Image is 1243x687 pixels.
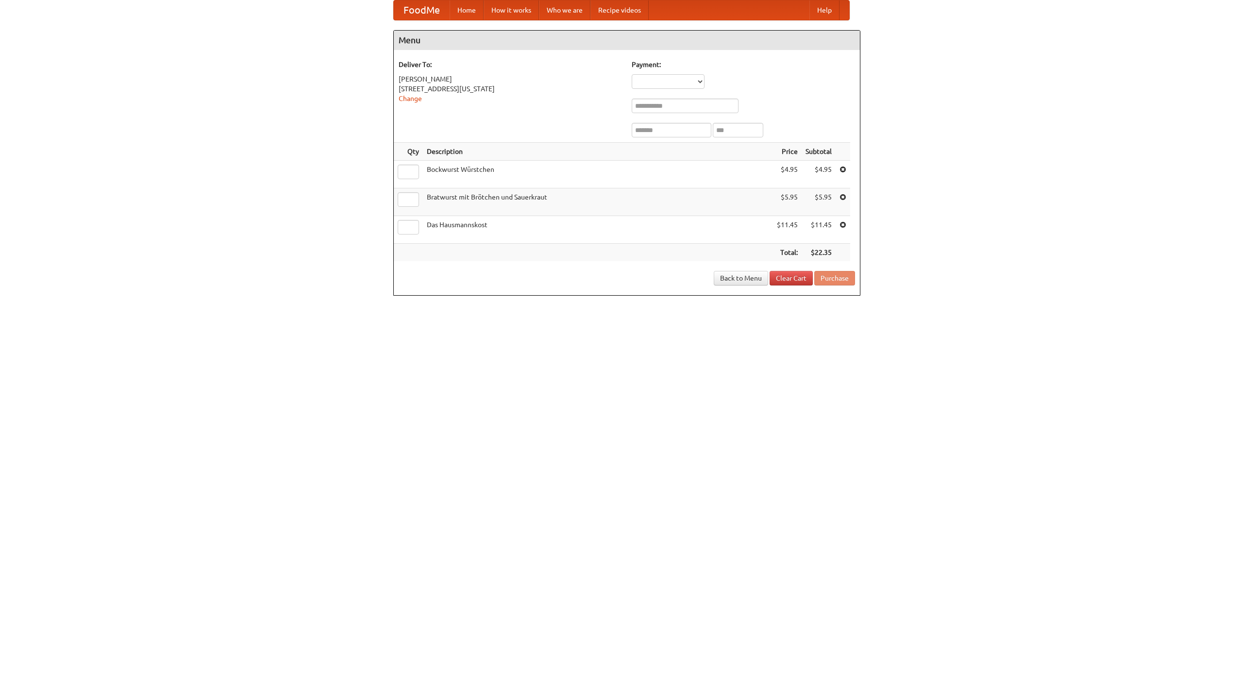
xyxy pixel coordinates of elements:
[773,161,802,188] td: $4.95
[423,143,773,161] th: Description
[394,143,423,161] th: Qty
[632,60,855,69] h5: Payment:
[394,31,860,50] h4: Menu
[399,74,622,84] div: [PERSON_NAME]
[423,216,773,244] td: Das Hausmannskost
[773,188,802,216] td: $5.95
[814,271,855,285] button: Purchase
[394,0,450,20] a: FoodMe
[773,244,802,262] th: Total:
[802,244,836,262] th: $22.35
[802,188,836,216] td: $5.95
[423,161,773,188] td: Bockwurst Würstchen
[450,0,484,20] a: Home
[399,95,422,102] a: Change
[399,84,622,94] div: [STREET_ADDRESS][US_STATE]
[714,271,768,285] a: Back to Menu
[539,0,590,20] a: Who we are
[423,188,773,216] td: Bratwurst mit Brötchen und Sauerkraut
[809,0,840,20] a: Help
[773,143,802,161] th: Price
[773,216,802,244] td: $11.45
[770,271,813,285] a: Clear Cart
[802,216,836,244] td: $11.45
[802,143,836,161] th: Subtotal
[590,0,649,20] a: Recipe videos
[484,0,539,20] a: How it works
[802,161,836,188] td: $4.95
[399,60,622,69] h5: Deliver To:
